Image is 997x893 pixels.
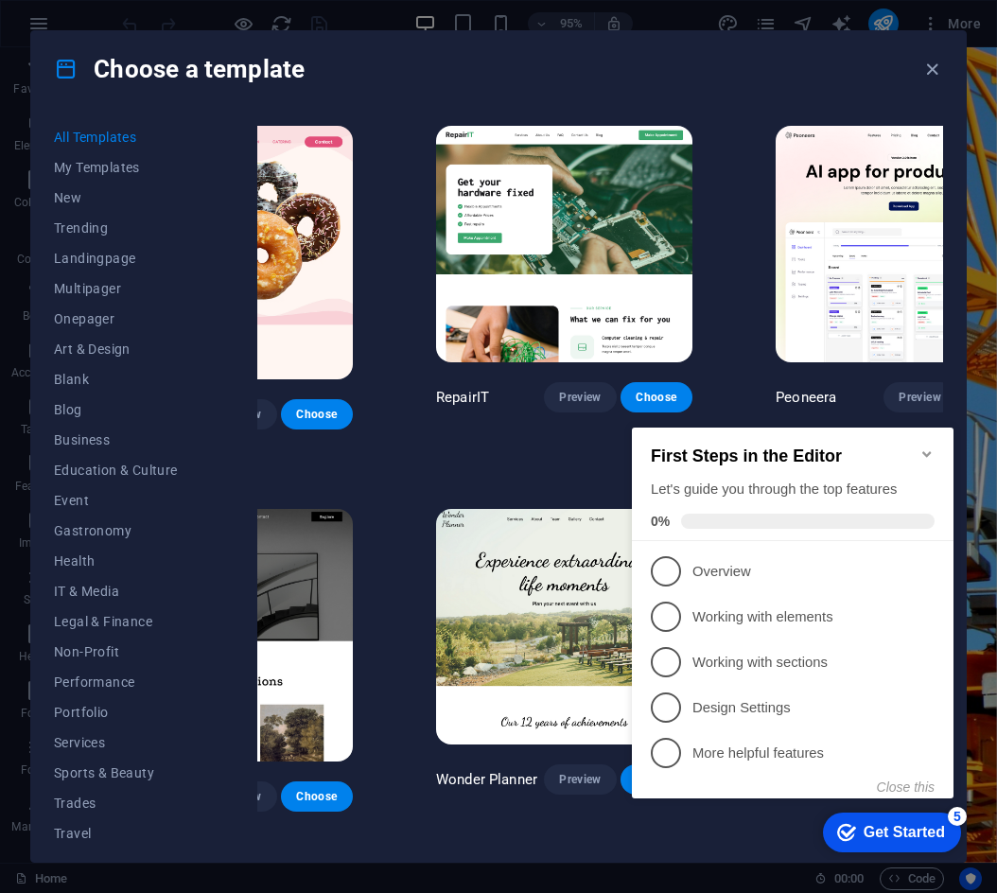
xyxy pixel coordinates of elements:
[8,285,329,330] li: Design Settings
[636,390,677,405] span: Choose
[54,584,178,599] span: IT & Media
[26,46,310,66] h2: First Steps in the Editor
[54,644,178,659] span: Non-Profit
[54,826,178,841] span: Travel
[54,614,178,629] span: Legal & Finance
[281,781,353,812] button: Choose
[54,432,178,447] span: Business
[621,382,692,412] button: Choose
[54,463,178,478] span: Education & Culture
[54,523,178,538] span: Gastronomy
[54,485,178,516] button: Event
[54,160,178,175] span: My Templates
[54,606,178,637] button: Legal & Finance
[776,388,836,407] p: Peoneera
[54,576,178,606] button: IT & Media
[544,382,616,412] button: Preview
[54,796,178,811] span: Trades
[68,207,295,227] p: Working with elements
[54,152,178,183] button: My Templates
[621,764,692,795] button: Choose
[54,493,178,508] span: Event
[54,213,178,243] button: Trending
[54,130,178,145] span: All Templates
[54,727,178,758] button: Services
[54,553,178,569] span: Health
[54,304,178,334] button: Onepager
[68,298,295,318] p: Design Settings
[54,818,178,849] button: Travel
[68,162,295,182] p: Overview
[54,765,178,780] span: Sports & Beauty
[559,390,601,405] span: Preview
[559,772,601,787] span: Preview
[436,770,537,789] p: Wonder Planner
[54,674,178,690] span: Performance
[8,239,329,285] li: Working with sections
[54,372,178,387] span: Blank
[54,281,178,296] span: Multipager
[281,399,353,429] button: Choose
[54,516,178,546] button: Gastronomy
[54,455,178,485] button: Education & Culture
[54,190,178,205] span: New
[54,273,178,304] button: Multipager
[54,394,178,425] button: Blog
[54,334,178,364] button: Art & Design
[54,425,178,455] button: Business
[54,311,178,326] span: Onepager
[54,735,178,750] span: Services
[8,330,329,376] li: More helpful features
[324,407,342,426] div: 5
[26,114,57,129] span: 0%
[899,390,940,405] span: Preview
[54,122,178,152] button: All Templates
[54,341,178,357] span: Art & Design
[436,126,692,362] img: RepairIT
[296,407,338,422] span: Choose
[54,758,178,788] button: Sports & Beauty
[253,379,310,394] button: Close this
[68,343,295,363] p: More helpful features
[54,243,178,273] button: Landingpage
[54,402,178,417] span: Blog
[54,364,178,394] button: Blank
[26,79,310,99] div: Let's guide you through the top features
[54,54,305,84] h4: Choose a template
[436,388,489,407] p: RepairIT
[199,412,337,452] div: Get Started 5 items remaining, 0% complete
[296,789,338,804] span: Choose
[54,667,178,697] button: Performance
[295,46,310,61] div: Minimize checklist
[544,764,616,795] button: Preview
[54,705,178,720] span: Portfolio
[54,220,178,236] span: Trending
[54,251,178,266] span: Landingpage
[68,253,295,272] p: Working with sections
[8,149,329,194] li: Overview
[8,194,329,239] li: Working with elements
[54,637,178,667] button: Non-Profit
[239,424,321,441] div: Get Started
[54,546,178,576] button: Health
[436,509,692,745] img: Wonder Planner
[54,183,178,213] button: New
[883,382,955,412] button: Preview
[54,697,178,727] button: Portfolio
[54,788,178,818] button: Trades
